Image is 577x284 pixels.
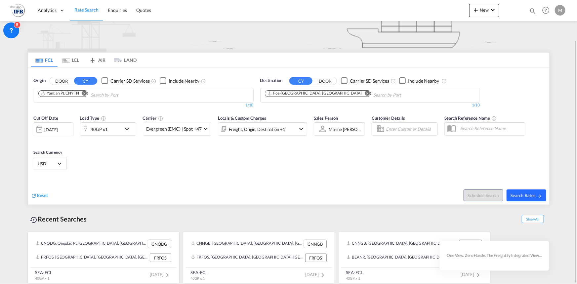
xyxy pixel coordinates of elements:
span: Reset [37,192,48,198]
input: Enter Customer Details [386,124,435,134]
div: CNNGB, Ningbo, China, Greater China & Far East Asia, Asia Pacific [191,240,302,248]
span: Sales Person [314,115,338,121]
div: OriginDOOR CY Checkbox No InkUnchecked: Search for CY (Container Yard) services for all selected ... [28,67,550,205]
input: Chips input. [91,90,153,101]
md-icon: icon-plus 400-fg [472,6,480,14]
div: Press delete to remove this chip. [41,91,80,96]
div: Help [540,5,555,17]
md-checkbox: Checkbox No Ink [102,77,150,84]
md-tab-item: FCL [31,53,58,67]
span: 40GP x 1 [35,276,49,280]
button: DOOR [313,77,337,85]
span: New [472,7,497,13]
div: SEA-FCL [191,269,208,275]
md-tab-item: AIR [84,53,110,67]
div: CNQDG [148,240,171,248]
span: Destination [260,77,283,84]
button: icon-plus 400-fgNewicon-chevron-down [469,4,499,17]
md-checkbox: Checkbox No Ink [160,77,200,84]
div: Recent Searches [27,212,90,226]
div: BEANR, Antwerp, Belgium, Western Europe, Europe [347,254,459,262]
span: Search Reference Name [444,115,497,121]
span: Customer Details [372,115,405,121]
div: FRFOS, Fos-sur-Mer, France, Western Europe, Europe [191,254,304,262]
md-icon: Your search will be saved by the below given name [492,116,497,121]
md-icon: icon-information-outline [101,116,106,121]
md-tab-item: LAND [110,53,137,67]
span: Locals & Custom Charges [218,115,266,121]
div: Press delete to remove this chip. [267,91,363,96]
span: [DATE] [305,272,327,277]
div: CNQDG, Qingdao Pt, China, Greater China & Far East Asia, Asia Pacific [36,240,146,248]
md-icon: icon-arrow-right [537,194,542,198]
span: Cut Off Date [34,115,59,121]
span: Help [540,5,552,16]
button: DOOR [50,77,73,85]
div: CNNGB [304,240,327,248]
span: Quotes [136,7,151,13]
md-checkbox: Checkbox No Ink [399,77,439,84]
button: Note: By default Schedule search will only considerorigin ports, destination ports and cut off da... [464,189,503,201]
md-icon: icon-chevron-down [489,6,497,14]
button: Remove [361,91,371,97]
div: [DATE] [34,122,73,136]
recent-search-card: CNNGB, [GEOGRAPHIC_DATA], [GEOGRAPHIC_DATA], [GEOGRAPHIC_DATA] & [GEOGRAPHIC_DATA], [GEOGRAPHIC_D... [183,231,335,284]
span: Carrier [143,115,163,121]
md-icon: Unchecked: Ignores neighbouring ports when fetching rates.Checked : Includes neighbouring ports w... [201,78,206,84]
div: 1/10 [260,102,480,108]
div: icon-refreshReset [31,192,48,199]
recent-search-card: CNNGB, [GEOGRAPHIC_DATA], [GEOGRAPHIC_DATA], [GEOGRAPHIC_DATA] & [GEOGRAPHIC_DATA], [GEOGRAPHIC_D... [338,231,490,284]
div: M [555,5,565,16]
md-icon: Unchecked: Ignores neighbouring ports when fetching rates.Checked : Includes neighbouring ports w... [441,78,447,84]
md-icon: Unchecked: Search for CY (Container Yard) services for all selected carriers.Checked : Search for... [391,78,396,84]
input: Search Reference Name [457,123,525,133]
input: Chips input. [374,90,436,101]
span: [DATE] [461,272,482,277]
span: Analytics [38,7,57,14]
div: [DATE] [45,127,58,133]
md-tab-item: LCL [58,53,84,67]
md-select: Select Currency: $ USDUnited States Dollar [37,159,63,168]
div: icon-magnify [529,7,536,17]
md-icon: icon-airplane [89,56,97,61]
img: de31bbe0256b11eebba44b54815f083d.png [10,3,25,18]
div: SEA-FCL [346,269,363,275]
span: [DATE] [150,272,171,277]
button: CY [289,77,312,85]
md-icon: icon-chevron-down [297,125,305,133]
md-icon: icon-chevron-right [474,271,482,279]
md-icon: icon-chevron-right [319,271,327,279]
div: Carrier SD Services [350,78,389,84]
span: USD [38,161,57,167]
span: Search Currency [34,150,62,155]
md-select: Sales Person: Marine Di Cicco [328,124,363,134]
div: Include Nearby [408,78,439,84]
span: 40GP x 1 [346,276,360,280]
span: 40GP x 1 [191,276,205,280]
div: Freight Origin Destination Factory Stuffingicon-chevron-down [218,122,307,136]
recent-search-card: CNQDG, Qingdao Pt, [GEOGRAPHIC_DATA], [GEOGRAPHIC_DATA] & [GEOGRAPHIC_DATA], [GEOGRAPHIC_DATA] CN... [27,231,180,284]
button: Remove [78,91,88,97]
md-icon: The selected Trucker/Carrierwill be displayed in the rate results If the rates are from another f... [158,116,163,121]
div: FRFOS [150,254,171,262]
div: Include Nearby [169,78,200,84]
md-icon: icon-chevron-right [164,271,172,279]
span: Origin [34,77,46,84]
span: Evergreen (EMC) | Spot +47 [146,126,202,132]
div: FRFOS [305,254,327,262]
div: Marine [PERSON_NAME] [329,127,377,132]
span: Rate Search [74,7,99,13]
span: Search Rates [511,193,542,198]
md-pagination-wrapper: Use the left and right arrow keys to navigate between tabs [31,53,137,67]
div: 1/10 [34,102,254,108]
div: Carrier SD Services [110,78,150,84]
span: Load Type [80,115,106,121]
div: CNNGB, Ningbo, China, Greater China & Far East Asia, Asia Pacific [347,240,458,248]
md-datepicker: Select [34,136,39,144]
div: Yantian Pt, CNYTN [41,91,79,96]
div: SEA-FCL [35,269,52,275]
md-icon: Unchecked: Search for CY (Container Yard) services for all selected carriers.Checked : Search for... [151,78,156,84]
md-icon: icon-magnify [529,7,536,15]
div: Freight Origin Destination Factory Stuffing [229,125,285,134]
